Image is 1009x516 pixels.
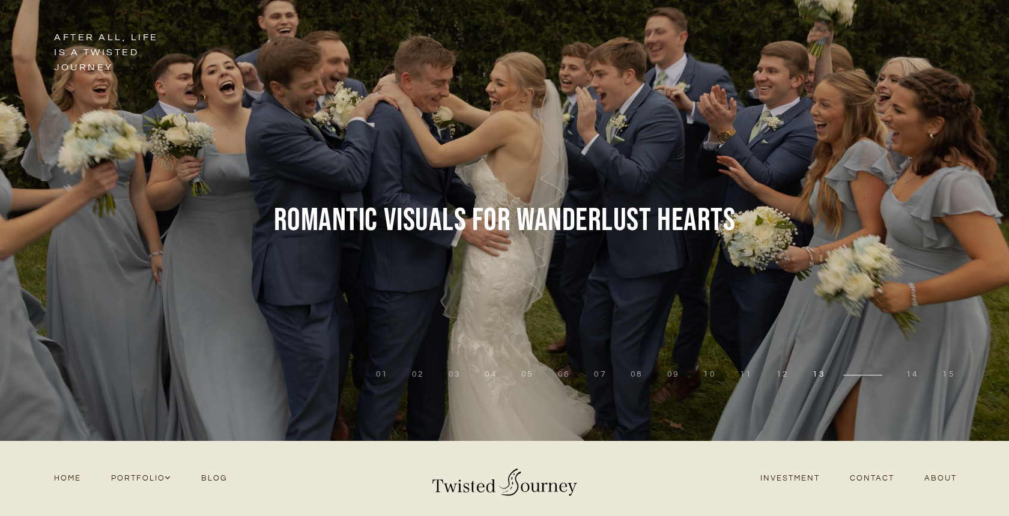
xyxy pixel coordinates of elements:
[517,204,651,237] span: Wanderlust
[906,369,919,381] button: 14 of 15
[667,369,680,381] button: 9 of 15
[909,470,972,487] a: About
[429,460,580,497] img: Twisted Journey
[703,369,716,381] button: 10 of 15
[835,470,909,487] a: Contact
[942,369,955,381] button: 15 of 15
[96,470,186,487] a: Portfolio
[412,369,425,381] button: 2 of 15
[777,369,789,381] button: 12 of 15
[631,369,643,381] button: 8 of 15
[740,369,753,381] button: 11 of 15
[39,470,96,487] a: Home
[558,369,571,381] button: 6 of 15
[449,369,461,381] button: 3 of 15
[813,369,825,381] button: 13 of 15
[485,369,497,381] button: 4 of 15
[186,470,242,487] a: Blog
[472,204,511,237] span: for
[521,369,534,381] button: 5 of 15
[594,369,607,381] button: 7 of 15
[111,472,171,485] span: Portfolio
[745,470,835,487] a: Investment
[384,204,467,237] span: Visuals
[376,369,389,381] button: 1 of 15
